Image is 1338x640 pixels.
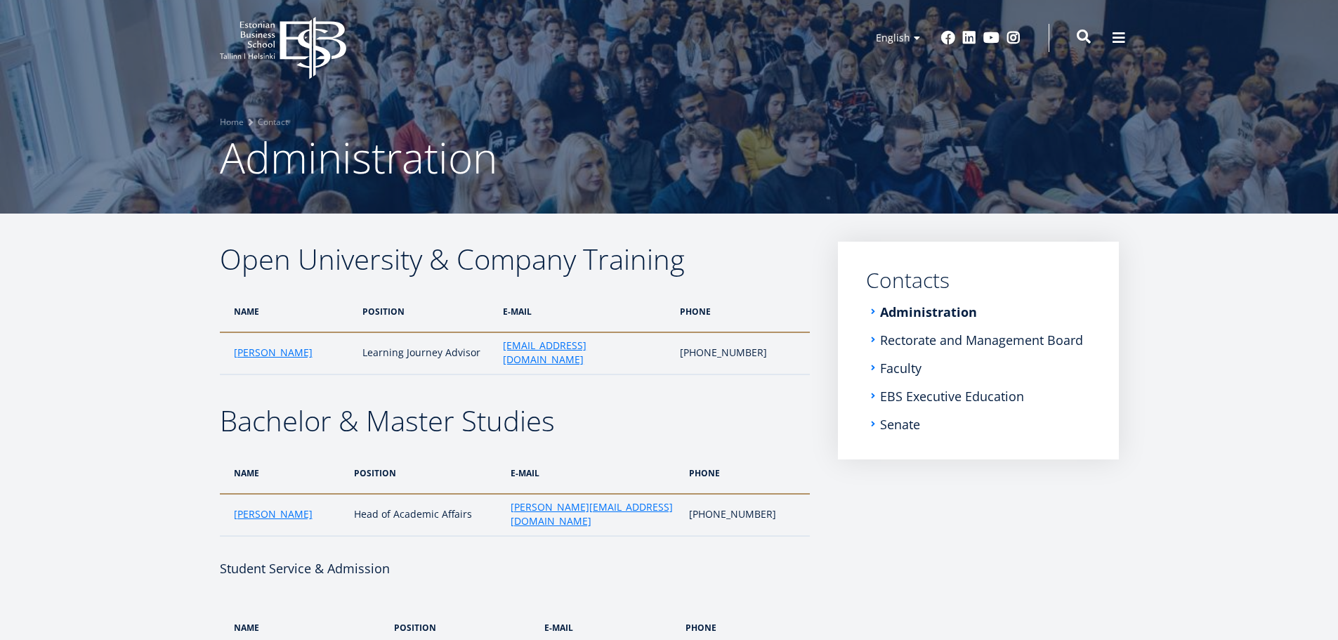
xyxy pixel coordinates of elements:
[258,115,288,129] a: Contact
[347,494,503,536] td: Head of Academic Affairs
[220,452,348,494] th: NAME
[983,31,999,45] a: Youtube
[355,291,496,332] th: POSITION
[234,346,313,360] a: [PERSON_NAME]
[682,452,810,494] th: PHONE
[503,339,666,367] a: [EMAIL_ADDRESS][DOMAIN_NAME]
[220,403,810,438] h2: Bachelor & Master Studies
[880,361,921,375] a: Faculty
[880,417,920,431] a: Senate
[347,452,503,494] th: POSITION
[880,333,1083,347] a: Rectorate and Management Board
[866,270,1091,291] a: Contacts
[220,558,810,579] h4: Student Service & Admission
[962,31,976,45] a: Linkedin
[220,115,244,129] a: Home
[941,31,955,45] a: Facebook
[673,332,809,374] td: [PHONE_NUMBER]
[880,305,977,319] a: Administration
[880,389,1024,403] a: EBS Executive Education
[355,332,496,374] td: Learning Journey Advisor
[496,291,673,332] th: e-MAIL
[234,507,313,521] a: [PERSON_NAME]
[220,129,497,186] span: Administration
[511,500,675,528] a: [PERSON_NAME][EMAIL_ADDRESS][DOMAIN_NAME]
[220,242,810,277] h2: Open University & Company Training
[504,452,682,494] th: e-MAIL
[1006,31,1021,45] a: Instagram
[682,494,810,536] td: [PHONE_NUMBER]
[220,291,355,332] th: NAME
[673,291,809,332] th: PHONE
